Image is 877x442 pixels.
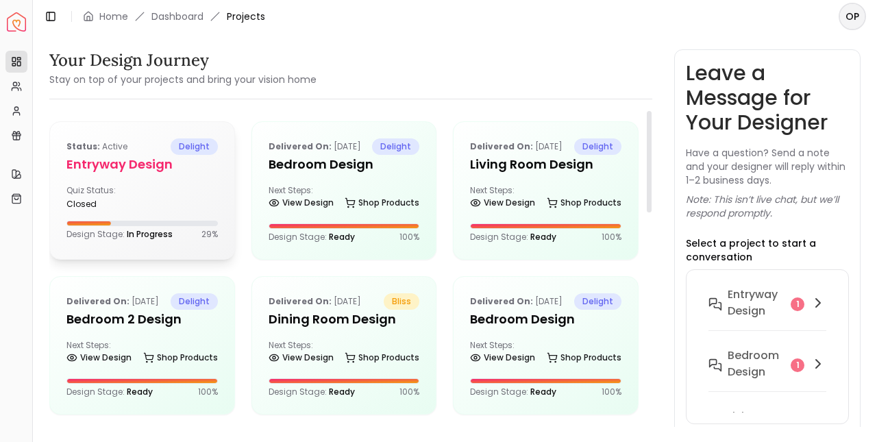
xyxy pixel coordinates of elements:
[269,348,334,367] a: View Design
[127,386,153,397] span: Ready
[171,293,218,310] span: delight
[66,140,100,152] b: Status:
[66,310,218,329] h5: Bedroom 2 Design
[171,138,218,155] span: delight
[345,193,419,212] a: Shop Products
[66,295,129,307] b: Delivered on:
[728,408,804,441] h6: Living Room design
[329,231,355,243] span: Ready
[728,347,785,380] h6: Bedroom design
[840,4,865,29] span: OP
[227,10,265,23] span: Projects
[399,386,419,397] p: 100 %
[269,193,334,212] a: View Design
[49,49,317,71] h3: Your Design Journey
[697,342,837,403] button: Bedroom design1
[269,138,361,155] p: [DATE]
[686,236,849,264] p: Select a project to start a conversation
[269,310,420,329] h5: Dining Room Design
[198,386,218,397] p: 100 %
[269,155,420,174] h5: Bedroom design
[470,140,533,152] b: Delivered on:
[269,140,332,152] b: Delivered on:
[66,293,159,310] p: [DATE]
[839,3,866,30] button: OP
[151,10,203,23] a: Dashboard
[791,297,804,311] div: 1
[574,138,621,155] span: delight
[470,232,556,243] p: Design Stage:
[574,293,621,310] span: delight
[269,340,420,367] div: Next Steps:
[697,281,837,342] button: entryway design1
[470,138,563,155] p: [DATE]
[49,73,317,86] small: Stay on top of your projects and bring your vision home
[470,185,621,212] div: Next Steps:
[345,348,419,367] a: Shop Products
[470,340,621,367] div: Next Steps:
[686,61,849,135] h3: Leave a Message for Your Designer
[384,293,419,310] span: bliss
[470,348,535,367] a: View Design
[530,231,556,243] span: Ready
[329,386,355,397] span: Ready
[66,386,153,397] p: Design Stage:
[83,10,265,23] nav: breadcrumb
[470,155,621,174] h5: Living Room design
[66,340,218,367] div: Next Steps:
[269,293,361,310] p: [DATE]
[269,386,355,397] p: Design Stage:
[547,193,621,212] a: Shop Products
[143,348,218,367] a: Shop Products
[66,348,132,367] a: View Design
[470,193,535,212] a: View Design
[547,348,621,367] a: Shop Products
[372,138,419,155] span: delight
[602,386,621,397] p: 100 %
[530,386,556,397] span: Ready
[470,293,563,310] p: [DATE]
[66,138,127,155] p: active
[66,229,173,240] p: Design Stage:
[7,12,26,32] img: Spacejoy Logo
[269,295,332,307] b: Delivered on:
[66,155,218,174] h5: entryway design
[791,358,804,372] div: 1
[470,386,556,397] p: Design Stage:
[686,146,849,187] p: Have a question? Send a note and your designer will reply within 1–2 business days.
[127,228,173,240] span: In Progress
[470,310,621,329] h5: Bedroom Design
[269,232,355,243] p: Design Stage:
[399,232,419,243] p: 100 %
[686,193,849,220] p: Note: This isn’t live chat, but we’ll respond promptly.
[99,10,128,23] a: Home
[66,199,136,210] div: closed
[269,185,420,212] div: Next Steps:
[602,232,621,243] p: 100 %
[66,185,136,210] div: Quiz Status:
[728,286,785,319] h6: entryway design
[201,229,218,240] p: 29 %
[7,12,26,32] a: Spacejoy
[470,295,533,307] b: Delivered on:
